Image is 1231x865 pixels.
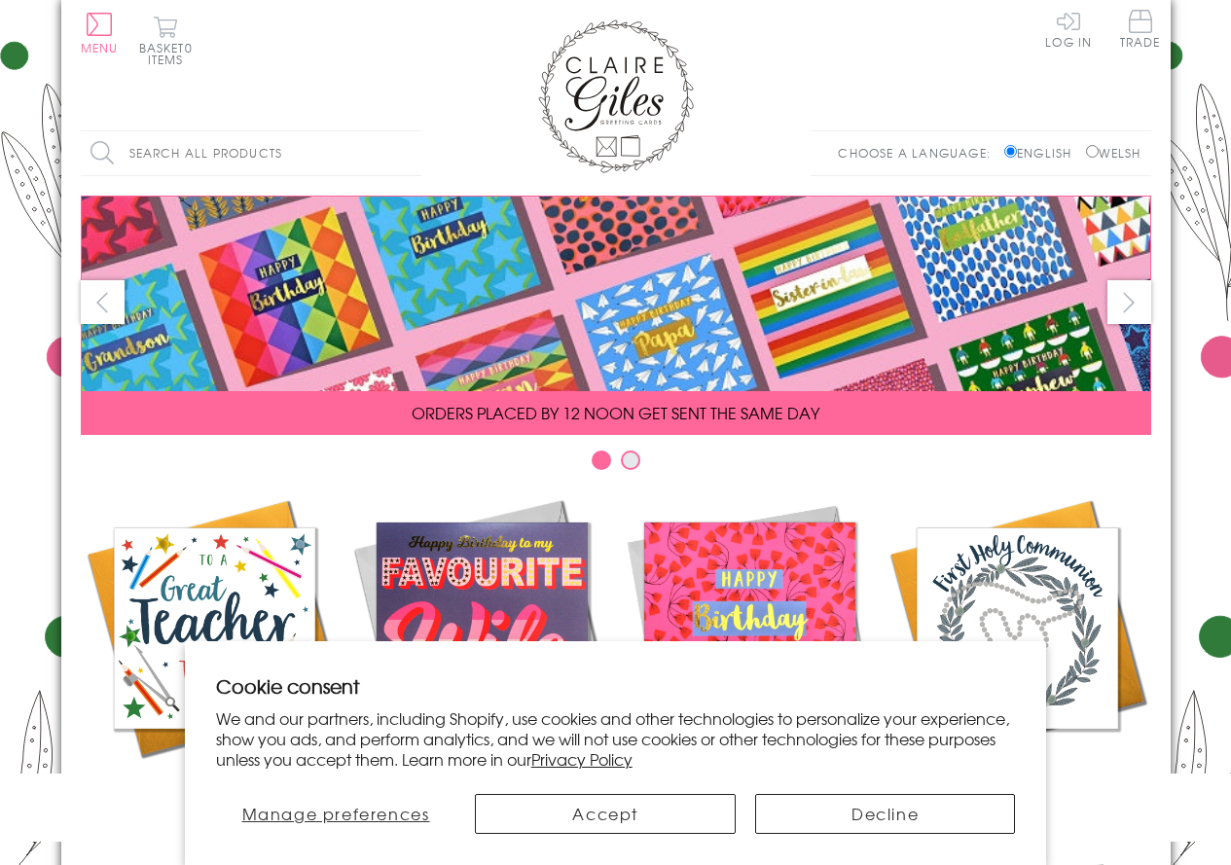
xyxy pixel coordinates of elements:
a: Communion and Confirmation [884,494,1151,823]
span: Trade [1120,10,1161,48]
span: ORDERS PLACED BY 12 NOON GET SENT THE SAME DAY [412,401,819,424]
label: Welsh [1086,144,1141,162]
label: English [1004,144,1081,162]
input: Search [402,131,421,175]
a: Log In [1045,10,1092,48]
p: We and our partners, including Shopify, use cookies and other technologies to personalize your ex... [216,708,1016,769]
a: Academic [81,494,348,800]
div: Carousel Pagination [81,450,1151,480]
h2: Cookie consent [216,672,1016,700]
input: Search all products [81,131,421,175]
span: Manage preferences [242,802,430,825]
button: Manage preferences [216,794,456,834]
a: Birthdays [616,494,884,800]
button: Carousel Page 2 [621,451,640,470]
a: New Releases [348,494,616,800]
button: Carousel Page 1 (Current Slide) [592,451,611,470]
button: Basket0 items [139,16,193,65]
button: Accept [475,794,735,834]
a: Trade [1120,10,1161,52]
img: Claire Giles Greetings Cards [538,19,694,173]
button: prev [81,280,125,324]
span: Menu [81,39,119,56]
button: Decline [755,794,1015,834]
input: English [1004,145,1017,158]
button: next [1107,280,1151,324]
button: Menu [81,13,119,54]
input: Welsh [1086,145,1099,158]
a: Privacy Policy [531,747,633,771]
p: Choose a language: [838,144,1000,162]
span: 0 items [148,39,193,68]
